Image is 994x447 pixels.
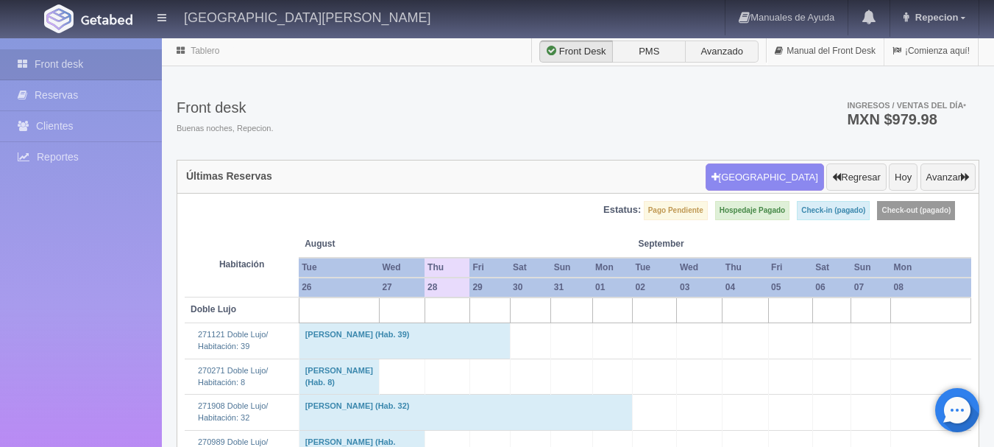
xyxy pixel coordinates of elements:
[677,278,723,298] th: 03
[847,101,966,110] span: Ingresos / Ventas del día
[677,258,723,278] th: Wed
[177,99,273,116] h3: Front desk
[469,258,510,278] th: Fri
[644,201,708,220] label: Pago Pendiente
[768,278,812,298] th: 05
[826,163,886,191] button: Regresar
[299,258,379,278] th: Tue
[715,201,789,220] label: Hospedaje Pagado
[299,278,379,298] th: 26
[539,41,613,63] label: Front Desk
[299,359,379,394] td: [PERSON_NAME] (Hab. 8)
[891,278,971,298] th: 08
[425,278,469,298] th: 28
[723,278,768,298] th: 04
[177,123,273,135] span: Buenas noches, Repecion.
[891,258,971,278] th: Mon
[379,278,425,298] th: 27
[219,259,264,270] strong: Habitación
[912,12,959,23] span: Repecion
[889,163,917,191] button: Hoy
[812,278,851,298] th: 06
[299,323,510,359] td: [PERSON_NAME] (Hab. 39)
[44,4,74,33] img: Getabed
[877,201,955,220] label: Check-out (pagado)
[884,37,978,66] a: ¡Comienza aquí!
[592,278,632,298] th: 01
[81,14,132,25] img: Getabed
[551,278,592,298] th: 31
[706,163,824,191] button: [GEOGRAPHIC_DATA]
[920,163,976,191] button: Avanzar
[851,278,891,298] th: 07
[305,238,419,250] span: August
[768,258,812,278] th: Fri
[633,258,677,278] th: Tue
[469,278,510,298] th: 29
[299,395,632,430] td: [PERSON_NAME] (Hab. 32)
[510,278,551,298] th: 30
[425,258,469,278] th: Thu
[191,304,236,314] b: Doble Lujo
[186,171,272,182] h4: Últimas Reservas
[603,203,641,217] label: Estatus:
[198,330,268,351] a: 271121 Doble Lujo/Habitación: 39
[379,258,425,278] th: Wed
[847,112,966,127] h3: MXN $979.98
[723,258,768,278] th: Thu
[184,7,430,26] h4: [GEOGRAPHIC_DATA][PERSON_NAME]
[551,258,592,278] th: Sun
[510,258,551,278] th: Sat
[812,258,851,278] th: Sat
[851,258,891,278] th: Sun
[685,41,759,63] label: Avanzado
[633,278,677,298] th: 02
[191,46,219,56] a: Tablero
[592,258,632,278] th: Mon
[612,41,686,63] label: PMS
[198,366,268,387] a: 270271 Doble Lujo/Habitación: 8
[198,401,268,422] a: 271908 Doble Lujo/Habitación: 32
[767,37,884,66] a: Manual del Front Desk
[639,238,717,250] span: September
[797,201,870,220] label: Check-in (pagado)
